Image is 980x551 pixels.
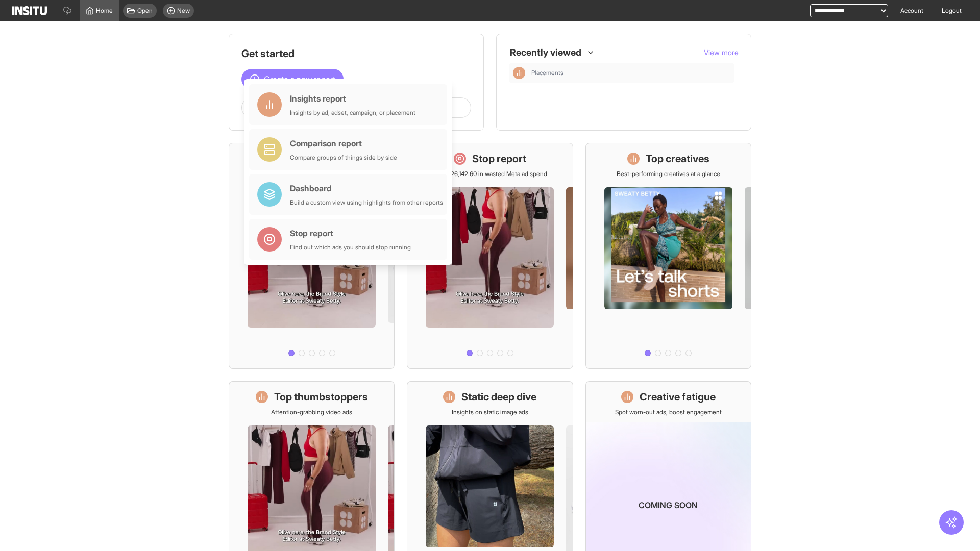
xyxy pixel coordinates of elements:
[452,408,528,416] p: Insights on static image ads
[264,73,335,85] span: Create a new report
[513,67,525,79] div: Insights
[472,152,526,166] h1: Stop report
[137,7,153,15] span: Open
[271,408,352,416] p: Attention-grabbing video ads
[290,198,443,207] div: Build a custom view using highlights from other reports
[177,7,190,15] span: New
[531,69,730,77] span: Placements
[274,390,368,404] h1: Top thumbstoppers
[290,243,411,252] div: Find out which ads you should stop running
[432,170,547,178] p: Save £26,142.60 in wasted Meta ad spend
[461,390,536,404] h1: Static deep dive
[407,143,573,369] a: Stop reportSave £26,142.60 in wasted Meta ad spend
[241,69,344,89] button: Create a new report
[96,7,113,15] span: Home
[290,109,415,117] div: Insights by ad, adset, campaign, or placement
[704,48,739,57] span: View more
[290,154,397,162] div: Compare groups of things side by side
[12,6,47,15] img: Logo
[531,69,563,77] span: Placements
[646,152,709,166] h1: Top creatives
[241,46,471,61] h1: Get started
[290,92,415,105] div: Insights report
[617,170,720,178] p: Best-performing creatives at a glance
[290,227,411,239] div: Stop report
[704,47,739,58] button: View more
[585,143,751,369] a: Top creativesBest-performing creatives at a glance
[229,143,395,369] a: What's live nowSee all active ads instantly
[290,137,397,149] div: Comparison report
[290,182,443,194] div: Dashboard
